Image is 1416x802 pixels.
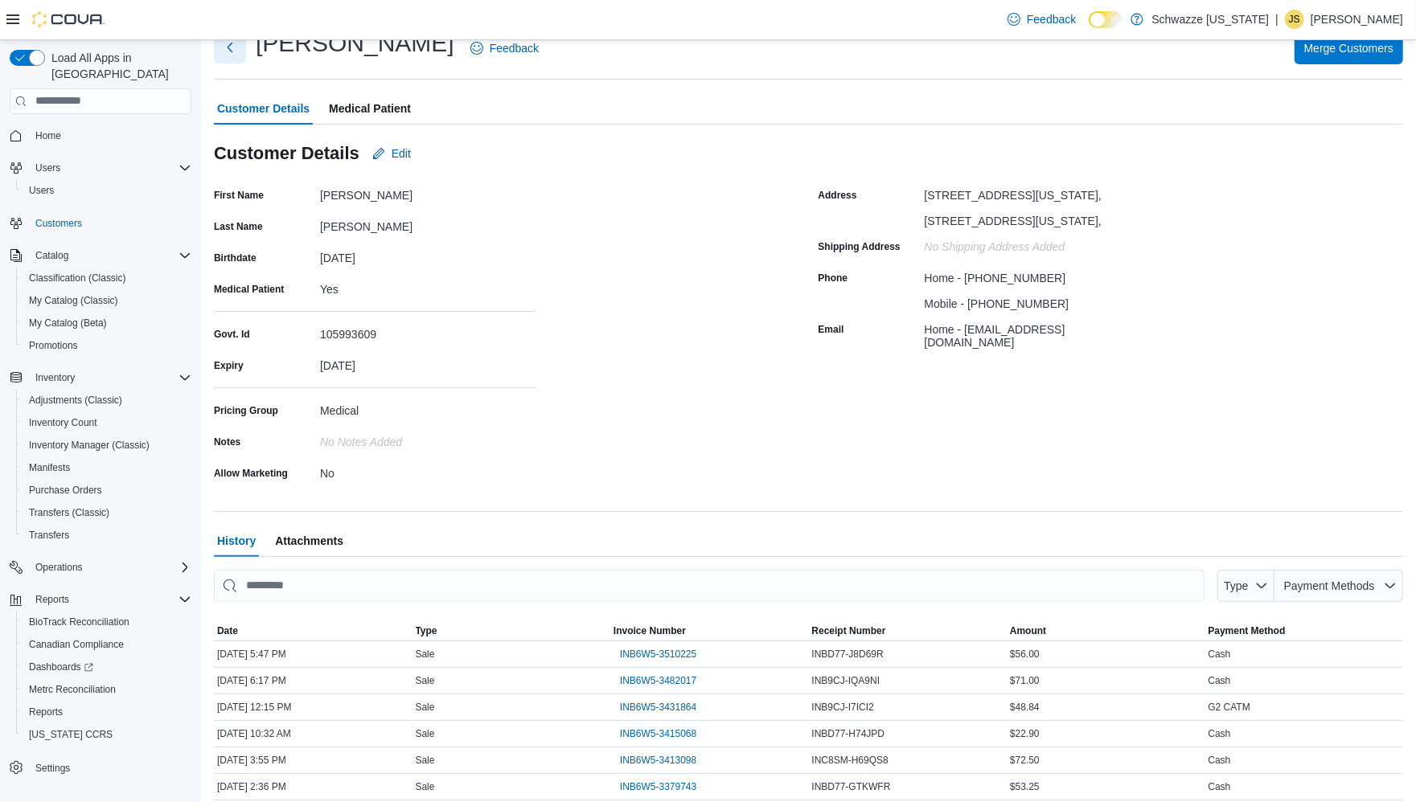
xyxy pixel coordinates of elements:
span: Receipt Number [812,624,886,637]
a: Settings [29,759,76,778]
span: Cash [1209,754,1231,767]
button: Operations [29,558,89,577]
a: Canadian Compliance [23,635,130,654]
a: Manifests [23,458,76,477]
button: Transfers [16,524,198,546]
div: [STREET_ADDRESS][US_STATE], [925,208,1102,227]
input: This is a search bar. As you type, the results lower in the page will automatically filter. [214,570,1205,602]
a: Feedback [464,32,545,64]
label: Birthdate [214,252,257,264]
label: Allow Marketing [214,467,288,480]
span: Purchase Orders [29,484,102,497]
span: Cash [1209,648,1231,661]
span: Home [35,129,61,142]
a: Promotions [23,336,84,355]
button: Type [1217,570,1275,602]
button: My Catalog (Classic) [16,289,198,312]
div: Home - [PHONE_NUMBER] [925,265,1066,284]
span: Reports [29,706,63,718]
button: Merge Customers [1295,32,1403,64]
span: INBD77-GTKWFR [812,780,891,793]
button: Payment Methods [1274,570,1403,602]
span: Sale [416,674,435,687]
span: Cash [1209,727,1231,740]
span: Sale [416,727,435,740]
button: Catalog [3,244,198,267]
p: [PERSON_NAME] [1311,10,1403,29]
label: Notes [214,436,240,448]
span: [DATE] 10:32 AM [217,727,291,740]
a: Adjustments (Classic) [23,391,129,410]
span: Invoice Number [614,624,686,637]
a: [US_STATE] CCRS [23,725,119,744]
span: Cash [1209,780,1231,793]
span: Settings [35,762,70,775]
a: Reports [23,702,69,722]
div: $72.50 [1007,751,1205,770]
button: Inventory Manager (Classic) [16,434,198,456]
button: Metrc Reconciliation [16,678,198,701]
label: Address [819,189,857,202]
span: Customer Details [217,92,310,125]
span: Settings [29,757,191,777]
span: Catalog [35,249,68,262]
span: Adjustments (Classic) [23,391,191,410]
button: Home [3,124,198,147]
span: Catalog [29,246,191,265]
div: Mobile - [PHONE_NUMBER] [925,291,1069,310]
span: Customers [35,217,82,230]
div: $22.90 [1007,724,1205,743]
button: Receipt Number [809,621,1008,640]
span: Type [1224,579,1248,592]
span: Sale [416,701,435,714]
a: Customers [29,214,88,233]
span: INB6W5-3413098 [620,754,696,767]
button: Edit [366,137,417,170]
button: Amount [1007,621,1205,640]
span: Purchase Orders [23,481,191,500]
button: Users [29,158,67,178]
button: Classification (Classic) [16,267,198,289]
span: Transfers [23,526,191,545]
span: Type [416,624,437,637]
div: Justine Sanchez [1285,10,1304,29]
button: INB6W5-3510225 [614,644,703,664]
span: Feedback [490,40,539,56]
span: Manifests [23,458,191,477]
button: INB6W5-3379743 [614,777,703,796]
a: My Catalog (Classic) [23,291,125,310]
button: BioTrack Reconciliation [16,611,198,633]
span: Users [23,181,191,200]
div: [DATE] [320,245,536,264]
button: Manifests [16,456,198,479]
label: First Name [214,189,264,202]
span: Canadian Compliance [23,635,191,654]
span: My Catalog (Classic) [29,294,118,307]
button: Inventory [29,368,81,387]
span: Dashboards [23,657,191,677]
span: Users [35,162,60,174]
button: Settings [3,755,198,779]
div: Home - [EMAIL_ADDRESS][DOMAIN_NAME] [925,317,1140,349]
span: Users [29,184,54,197]
label: Govt. Id [214,328,250,341]
span: Amount [1010,624,1046,637]
span: Cash [1209,674,1231,687]
span: Promotions [29,339,78,352]
span: [DATE] 12:15 PM [217,701,291,714]
a: Transfers (Classic) [23,503,116,522]
span: INB6W5-3379743 [620,780,696,793]
span: Payment Method [1209,624,1286,637]
div: Yes [320,276,536,296]
span: Inventory Manager (Classic) [23,436,191,455]
label: Last Name [214,220,263,233]
button: Canadian Compliance [16,633,198,656]
button: Payment Method [1205,621,1404,640]
input: Dark Mode [1089,11,1123,28]
span: History [217,525,256,557]
button: [US_STATE] CCRS [16,723,198,746]
span: Merge Customers [1304,40,1393,56]
span: Inventory [35,371,75,384]
button: Operations [3,556,198,579]
span: Reports [23,702,191,722]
